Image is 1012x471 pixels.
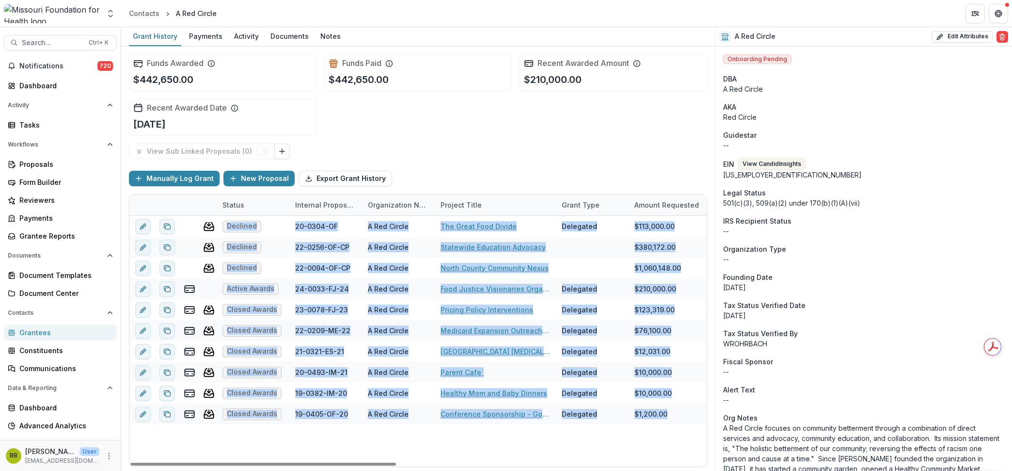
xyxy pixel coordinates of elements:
a: Dashboard [4,78,117,94]
div: Amount Requested [629,195,726,215]
button: edit [135,219,151,234]
div: 23-0078-FJ-23 [295,305,348,315]
span: Closed Awards [227,306,277,314]
div: 20-0493-IM-21 [295,367,348,377]
span: Search... [22,39,83,47]
button: edit [135,386,151,401]
button: Get Help [989,4,1008,23]
div: A Red Circle [368,325,409,336]
p: -- [723,395,1004,405]
div: Project Title [435,195,556,215]
div: Brandy Boyer [10,453,17,459]
a: Activity [230,27,263,46]
button: view-payments [184,367,195,378]
div: -- [723,140,1004,150]
div: $10,000.00 [634,388,672,398]
button: Duplicate proposal [159,219,175,234]
span: Workflows [8,141,103,148]
div: Dashboard [19,81,109,91]
span: Declined [227,243,257,251]
div: Organization Name [362,200,435,210]
div: Organization Name [362,195,435,215]
a: Form Builder [4,174,117,190]
h2: Funds Paid [342,59,381,68]
a: Document Center [4,285,117,301]
div: 24-0033-FJ-24 [295,284,349,294]
button: view-payments [184,325,195,337]
div: Notes [316,29,345,43]
a: Medicaid Expansion Outreach and Enrollment [441,325,550,336]
span: DBA [723,74,737,84]
div: Communications [19,363,109,374]
div: $210,000.00 [634,284,676,294]
h2: Recent Awarded Amount [538,59,629,68]
button: edit [135,365,151,380]
div: Tasks [19,120,109,130]
span: Closed Awards [227,389,277,397]
div: Internal Proposal ID [289,195,362,215]
span: Founding Date [723,272,773,282]
button: view-payments [184,408,195,420]
div: Data Report [19,439,109,449]
button: edit [135,260,151,276]
div: $1,060,148.00 [634,263,681,273]
button: view-payments [184,346,195,357]
a: Data Report [4,436,117,452]
span: Tax Status Verified Date [723,300,806,310]
div: Payments [185,29,226,43]
div: [DATE] [723,282,1004,292]
div: Status [217,195,289,215]
a: Tasks [4,117,117,133]
div: $10,000.00 [634,367,672,377]
div: 22-0256-OF-CP [295,242,349,252]
a: The Great Food Divide [441,221,517,231]
a: Payments [185,27,226,46]
div: Advanced Analytics [19,421,109,431]
button: Duplicate proposal [159,260,175,276]
span: Contacts [8,309,103,316]
a: Communications [4,360,117,376]
button: view-payments [184,304,195,316]
div: Proposals [19,159,109,169]
span: Closed Awards [227,410,277,418]
span: Declined [227,264,257,272]
div: 19-0382-IM-20 [295,388,347,398]
div: A Red Circle [723,84,1004,94]
p: $442,650.00 [329,72,389,87]
a: Advanced Analytics [4,418,117,434]
div: Payments [19,213,109,223]
button: View Sub Linked Proposals (0) [129,144,275,159]
button: Partners [965,4,985,23]
h2: Recent Awarded Date [147,103,227,113]
div: -- [723,226,1004,236]
span: AKA [723,102,736,112]
button: Edit Attributes [932,31,993,43]
div: 21-0321-ES-21 [295,346,344,357]
div: A Red Circle [368,346,409,357]
div: Delegated [562,325,597,336]
span: Legal Status [723,188,766,198]
a: Conference Sponsorship - Good Food Movement Community Leaders Retreat [441,409,550,419]
p: [DATE] [723,310,1004,321]
div: Grant History [129,29,181,43]
a: Pricing Policy Interventions [441,305,533,315]
div: 22-0209-ME-22 [295,325,350,336]
button: edit [135,344,151,359]
div: 20-0304-OF [295,221,338,231]
a: Reviewers [4,192,117,208]
p: [PERSON_NAME] [25,446,76,456]
button: Link Grants [274,144,290,159]
div: A Red Circle [368,242,409,252]
span: Org Notes [723,413,758,423]
div: A Red Circle [368,367,409,377]
div: Ctrl + K [87,37,111,48]
span: Tax Status Verified By [723,328,798,339]
button: More [103,450,115,462]
a: Contacts [125,6,163,20]
div: Grant Type [556,195,629,215]
span: Documents [8,252,103,259]
button: Duplicate proposal [159,386,175,401]
p: $210,000.00 [524,72,582,87]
